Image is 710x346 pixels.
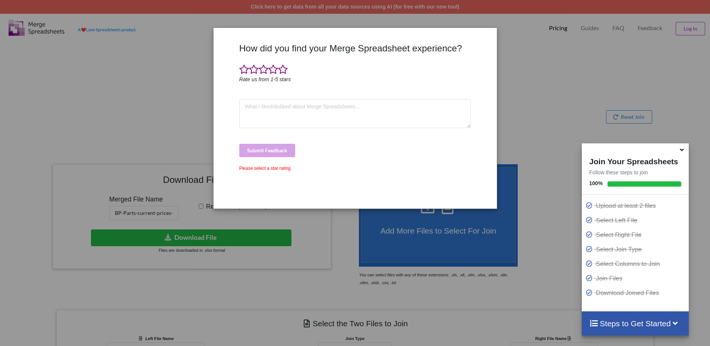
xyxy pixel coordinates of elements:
[7,316,31,339] iframe: chat widget
[589,319,681,328] h4: Steps to Get Started
[586,259,687,269] p: Select Columns to Join
[589,180,603,186] b: 100 %
[582,169,689,176] p: Follow these steps to join
[239,165,471,172] div: Please select a star rating
[582,155,689,166] h4: Join Your Spreadsheets
[586,288,687,298] p: Download Joined Files
[239,43,471,54] h3: How did you find your Merge Spreadsheet experience?
[586,201,687,210] p: Upload at least 2 files
[586,274,687,283] p: Join Files
[586,245,687,254] p: Select Join Type
[586,230,687,239] p: Select Right File
[239,76,291,82] i: Rate us from 1-5 stars
[586,216,687,225] p: Select Left File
